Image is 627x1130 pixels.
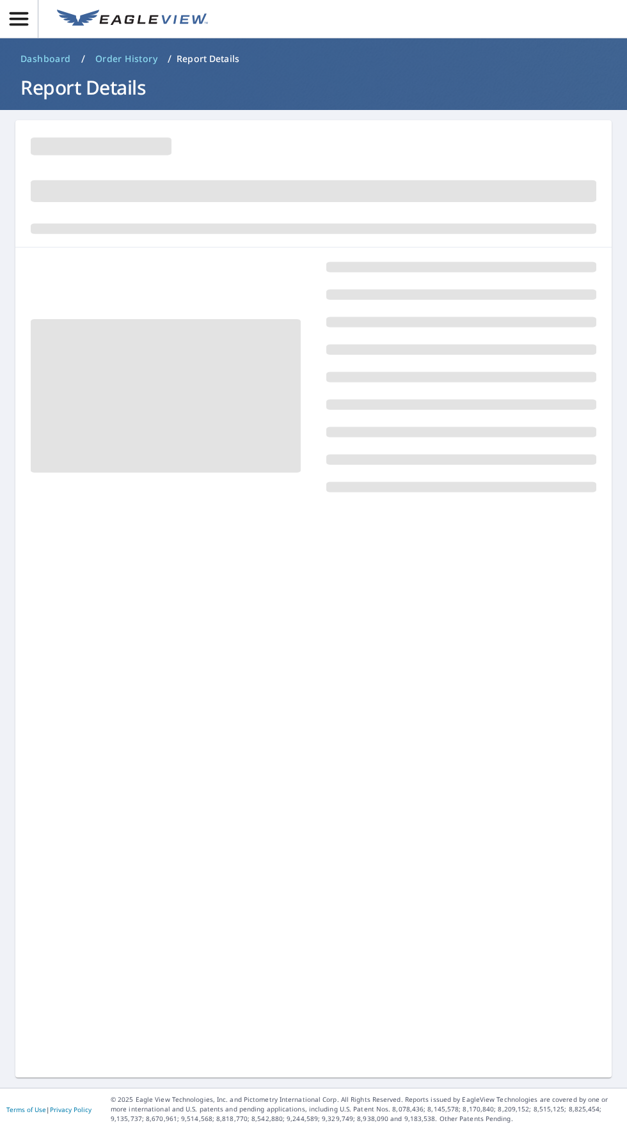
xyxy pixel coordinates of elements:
li: / [168,51,171,67]
p: | [6,1106,91,1113]
p: Report Details [177,52,239,65]
li: / [81,51,85,67]
a: EV Logo [49,2,216,36]
img: EV Logo [57,10,208,29]
nav: breadcrumb [15,49,612,69]
a: Order History [90,49,163,69]
h1: Report Details [15,74,612,100]
span: Dashboard [20,52,71,65]
span: Order History [95,52,157,65]
a: Dashboard [15,49,76,69]
a: Privacy Policy [50,1105,91,1114]
p: © 2025 Eagle View Technologies, Inc. and Pictometry International Corp. All Rights Reserved. Repo... [111,1095,621,1124]
a: Terms of Use [6,1105,46,1114]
